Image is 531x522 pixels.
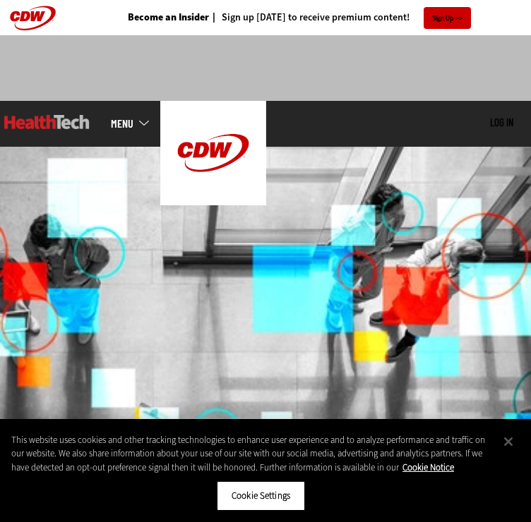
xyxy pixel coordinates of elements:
[11,433,493,475] div: This website uses cookies and other tracking technologies to enhance user experience and to analy...
[490,116,513,130] div: User menu
[128,13,209,23] a: Become an Insider
[160,101,266,205] img: Home
[490,116,513,128] a: Log in
[160,194,266,209] a: CDW
[493,426,524,457] button: Close
[424,7,471,29] a: Sign Up
[111,118,160,129] a: mobile-menu
[209,13,410,23] a: Sign up [DATE] to receive premium content!
[4,115,90,129] img: Home
[217,481,305,511] button: Cookie Settings
[402,461,454,473] a: More information about your privacy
